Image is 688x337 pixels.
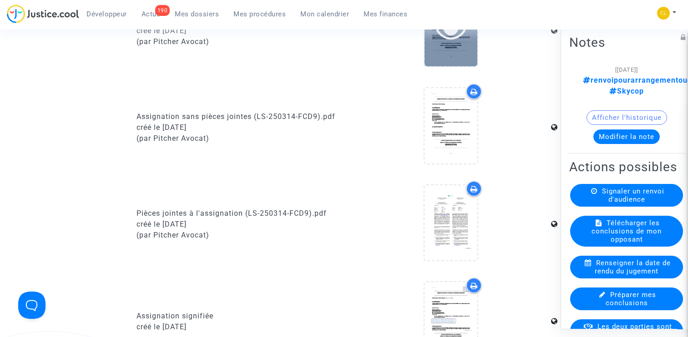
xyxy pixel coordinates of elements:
img: f0b917ab549025eb3af43f3c4438ad5d [657,7,670,20]
div: Pièces jointes à l'assignation (LS-250314-FCD9).pdf [137,208,337,219]
span: Actus [142,10,161,18]
a: Mes finances [356,7,415,21]
div: créé le [DATE] [137,25,337,36]
span: Développeur [86,10,127,18]
div: Assignation sans pièces jointes (LS-250314-FCD9).pdf [137,111,337,122]
button: Afficher l'historique [587,110,667,125]
div: (par Pitcher Avocat) [137,230,337,241]
iframe: Help Scout Beacon - Open [18,292,46,319]
span: Télécharger les conclusions de mon opposant [592,219,662,243]
h2: Notes [569,35,684,50]
span: Mon calendrier [300,10,349,18]
span: Mes finances [364,10,407,18]
div: (par Pitcher Avocat) [137,133,337,144]
span: Renseigner la date de rendu du jugement [595,259,671,275]
a: Mes procédures [226,7,293,21]
div: créé le [DATE] [137,322,337,332]
span: Mes dossiers [175,10,219,18]
span: Skycop [609,87,644,95]
span: Signaler un renvoi d'audience [602,187,664,203]
img: jc-logo.svg [7,5,79,23]
button: Modifier la note [593,129,660,144]
h2: Actions possibles [569,159,684,175]
span: Préparer mes conclusions [606,291,657,307]
a: 190Actus [134,7,168,21]
div: Assignation signifiée [137,311,337,322]
a: Mon calendrier [293,7,356,21]
span: [[DATE]] [615,66,638,73]
div: créé le [DATE] [137,122,337,133]
div: créé le [DATE] [137,219,337,230]
div: 190 [155,5,170,16]
a: Développeur [79,7,134,21]
div: (par Pitcher Avocat) [137,36,337,47]
span: Mes procédures [233,10,286,18]
a: Mes dossiers [167,7,226,21]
